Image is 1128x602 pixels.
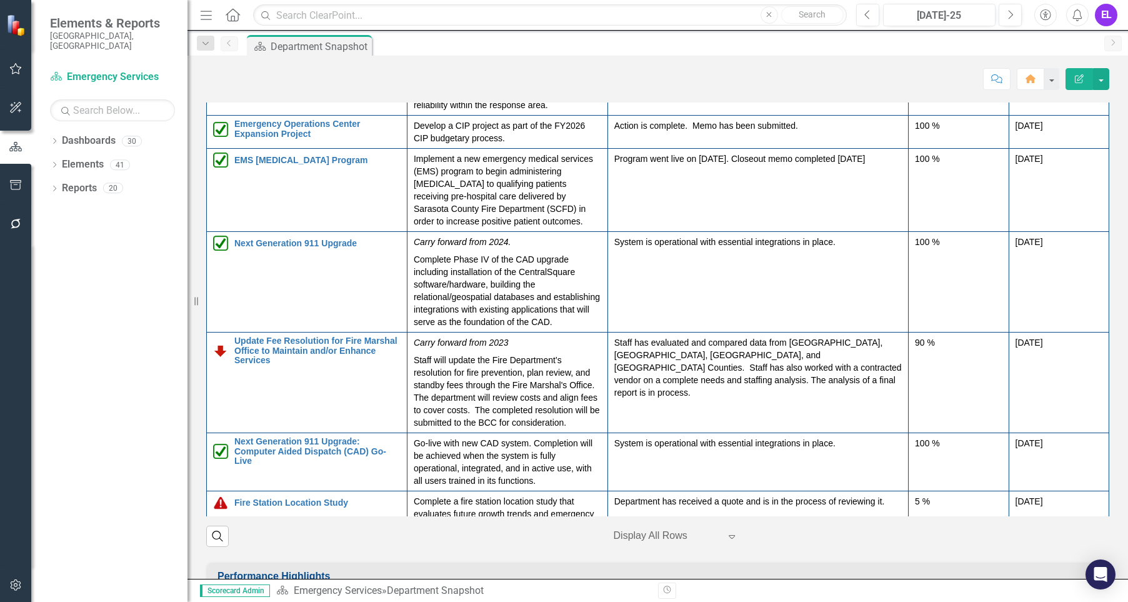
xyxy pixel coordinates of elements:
[234,336,401,365] a: Update Fee Resolution for Fire Marshal Office to Maintain and/or Enhance Services
[213,236,228,251] img: Completed
[1086,559,1116,589] div: Open Intercom Messenger
[1016,237,1043,247] span: [DATE]
[414,153,601,228] p: Implement a new emergency medical services (EMS) program to begin administering [MEDICAL_DATA] to...
[50,70,175,84] a: Emergency Services
[414,237,511,247] em: Carry forward from 2024.
[614,153,902,165] p: Program went live on [DATE]. Closeout memo completed [DATE]
[50,16,175,31] span: Elements & Reports
[614,495,902,508] p: Department has received a quote and is in the process of reviewing it.
[414,119,601,144] p: Develop a CIP project as part of the FY2026 CIP budgetary process.
[62,134,116,148] a: Dashboards
[200,584,270,597] span: Scorecard Admin
[122,136,142,146] div: 30
[213,343,228,358] img: Below Plan
[50,99,175,121] input: Search Below...
[1016,496,1043,506] span: [DATE]
[62,181,97,196] a: Reports
[103,183,123,194] div: 20
[387,584,484,596] div: Department Snapshot
[1016,154,1043,164] span: [DATE]
[915,437,1002,449] div: 100 %
[915,236,1002,248] div: 100 %
[276,584,649,598] div: »
[213,444,228,459] img: Completed
[234,437,401,466] a: Next Generation 911 Upgrade: Computer Aided Dispatch (CAD) Go-Live
[50,31,175,51] small: [GEOGRAPHIC_DATA], [GEOGRAPHIC_DATA]
[414,355,600,428] span: Staff will update the Fire Department’s resolution for fire prevention, plan review, and standby ...
[915,153,1002,165] div: 100 %
[1016,338,1043,348] span: [DATE]
[414,437,601,487] p: Go-live with new CAD system. Completion will be achieved when the system is fully operational, in...
[110,159,130,170] div: 41
[294,584,382,596] a: Emergency Services
[1016,121,1043,131] span: [DATE]
[883,4,996,26] button: [DATE]-25
[414,251,601,328] p: Complete Phase IV of the CAD upgrade including installation of the CentralSquare software/hardwar...
[6,14,28,36] img: ClearPoint Strategy
[234,119,401,139] a: Emergency Operations Center Expansion Project
[271,39,369,54] div: Department Snapshot
[614,336,902,399] p: Staff has evaluated and compared data from [GEOGRAPHIC_DATA], [GEOGRAPHIC_DATA], [GEOGRAPHIC_DATA...
[781,6,844,24] button: Search
[234,498,401,508] a: Fire Station Location Study
[614,119,902,132] p: Action is complete. Memo has been submitted.
[414,338,509,348] em: Carry forward from 2023
[414,495,601,558] p: Complete a fire station location study that evaluates future growth trends and emergency service ...
[213,153,228,168] img: Completed
[253,4,846,26] input: Search ClearPoint...
[213,122,228,137] img: Completed
[614,437,902,449] p: System is operational with essential integrations in place.
[234,156,401,165] a: EMS [MEDICAL_DATA] Program
[614,236,902,248] p: System is operational with essential integrations in place.
[62,158,104,172] a: Elements
[234,239,401,248] a: Next Generation 911 Upgrade
[887,8,992,23] div: [DATE]-25
[915,495,1002,508] div: 5 %
[1095,4,1117,26] button: EL
[915,119,1002,132] div: 100 %
[799,9,826,19] span: Search
[1016,438,1043,448] span: [DATE]
[213,495,228,510] img: On Hold
[915,336,1002,349] div: 90 %
[217,571,1102,582] h3: Performance Highlights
